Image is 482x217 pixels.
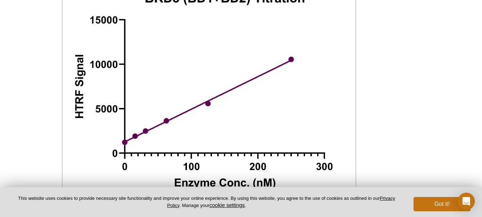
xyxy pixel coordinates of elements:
[209,202,245,208] button: cookie settings
[11,195,402,209] p: This website uses cookies to provide necessary site functionality and improve your online experie...
[413,197,471,211] button: Got it!
[458,193,475,210] div: Open Intercom Messenger
[167,196,395,208] a: Privacy Policy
